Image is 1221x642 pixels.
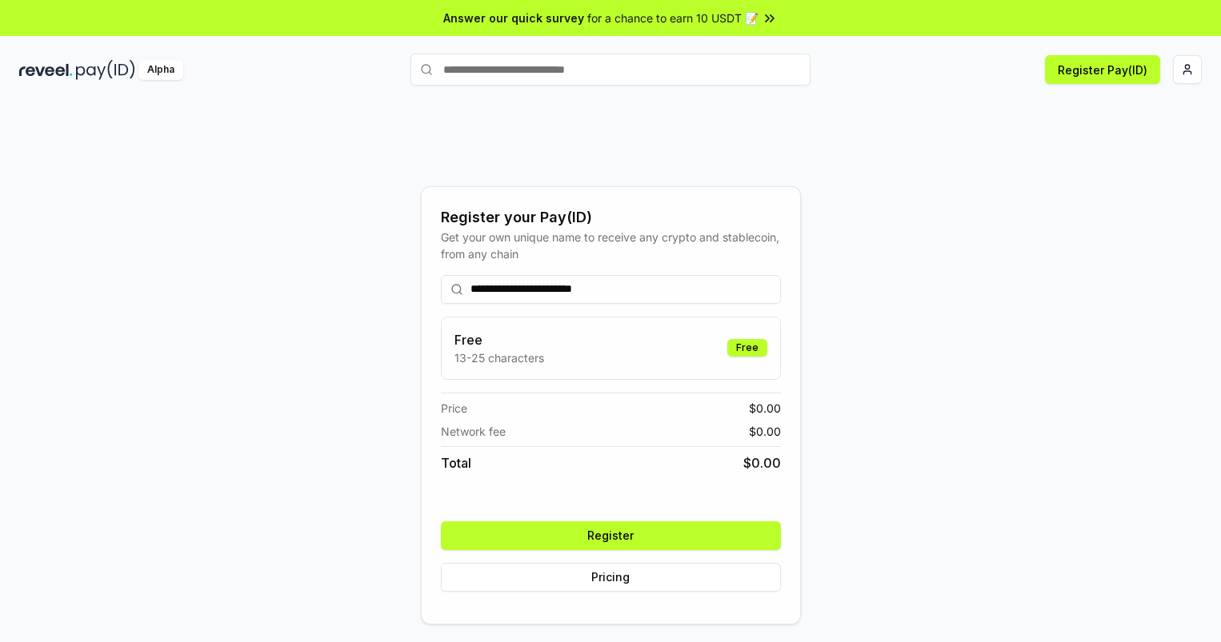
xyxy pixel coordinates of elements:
[587,10,759,26] span: for a chance to earn 10 USDT 📝
[19,60,73,80] img: reveel_dark
[443,10,584,26] span: Answer our quick survey
[743,453,781,473] span: $ 0.00
[441,563,781,592] button: Pricing
[454,349,544,366] p: 13-25 characters
[441,400,467,417] span: Price
[441,206,781,229] div: Register your Pay(ID)
[727,339,767,357] div: Free
[76,60,135,80] img: pay_id
[441,521,781,550] button: Register
[454,330,544,349] h3: Free
[1045,55,1160,84] button: Register Pay(ID)
[749,400,781,417] span: $ 0.00
[441,229,781,262] div: Get your own unique name to receive any crypto and stablecoin, from any chain
[441,453,471,473] span: Total
[749,423,781,440] span: $ 0.00
[441,423,506,440] span: Network fee
[138,60,183,80] div: Alpha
